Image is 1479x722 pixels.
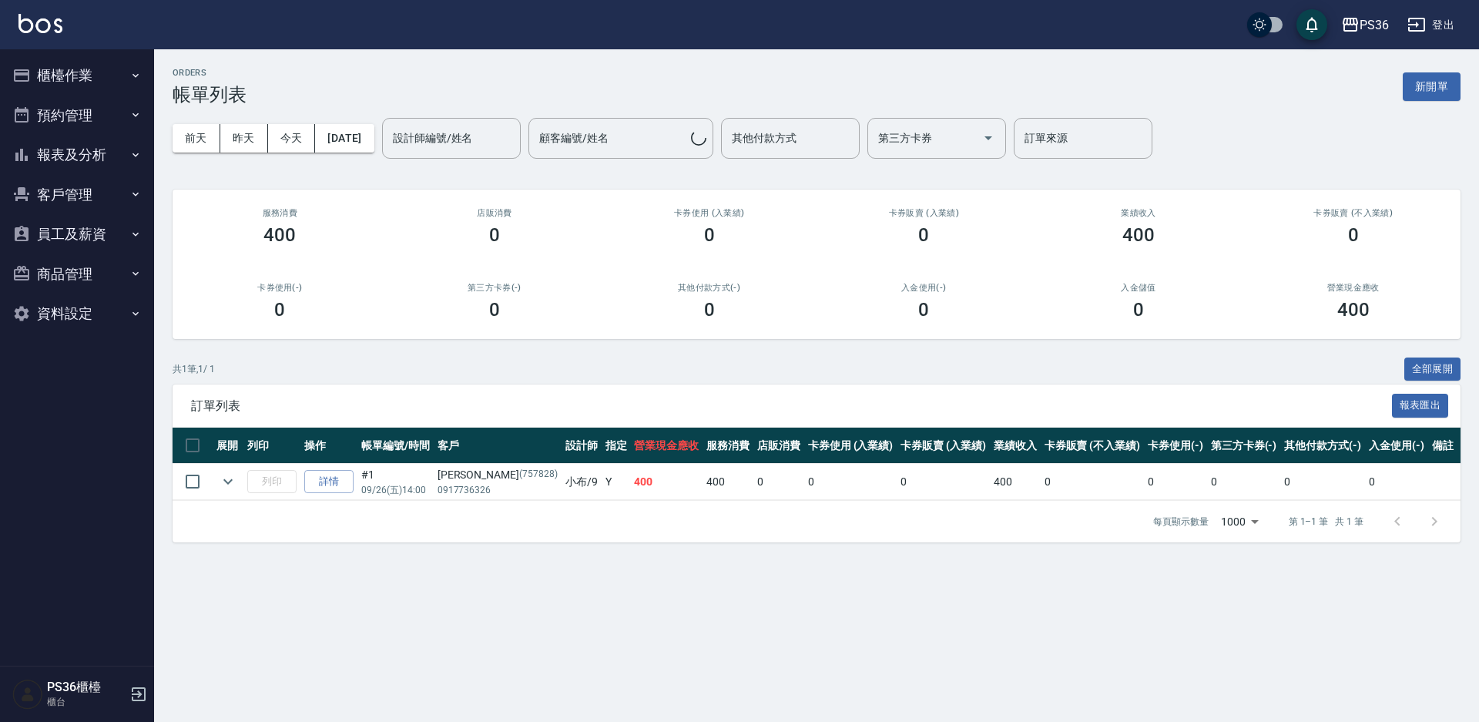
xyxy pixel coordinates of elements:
button: expand row [216,470,240,493]
button: [DATE] [315,124,374,153]
h3: 400 [263,224,296,246]
td: 0 [897,464,990,500]
button: 登出 [1401,11,1461,39]
td: Y [602,464,631,500]
td: 0 [804,464,897,500]
h3: 0 [918,299,929,321]
td: 0 [1365,464,1428,500]
h3: 0 [489,299,500,321]
button: 報表匯出 [1392,394,1449,418]
th: 卡券使用(-) [1144,428,1207,464]
th: 客戶 [434,428,562,464]
th: 服務消費 [703,428,753,464]
h2: 卡券使用(-) [191,283,369,293]
img: Logo [18,14,62,33]
td: 0 [1144,464,1207,500]
h3: 0 [918,224,929,246]
td: #1 [357,464,434,500]
button: 客戶管理 [6,175,148,215]
h2: 入金儲值 [1050,283,1228,293]
div: [PERSON_NAME] [438,467,558,483]
th: 業績收入 [990,428,1041,464]
h2: 卡券使用 (入業績) [620,208,798,218]
th: 卡券販賣 (入業績) [897,428,990,464]
p: 第 1–1 筆 共 1 筆 [1289,515,1363,529]
th: 列印 [243,428,300,464]
h2: 營業現金應收 [1264,283,1442,293]
td: 0 [1280,464,1365,500]
h2: 店販消費 [406,208,584,218]
th: 營業現金應收 [630,428,703,464]
div: 1000 [1215,501,1264,542]
button: 商品管理 [6,254,148,294]
button: 預約管理 [6,96,148,136]
p: 每頁顯示數量 [1153,515,1209,529]
span: 訂單列表 [191,398,1392,414]
h2: 其他付款方式(-) [620,283,798,293]
button: 昨天 [220,124,268,153]
h3: 0 [489,224,500,246]
th: 展開 [213,428,243,464]
h3: 帳單列表 [173,84,246,106]
button: 報表及分析 [6,135,148,175]
th: 指定 [602,428,631,464]
h3: 0 [1348,224,1359,246]
h2: 入金使用(-) [835,283,1013,293]
td: 0 [1041,464,1144,500]
button: 全部展開 [1404,358,1461,381]
th: 其他付款方式(-) [1280,428,1365,464]
td: 400 [630,464,703,500]
h3: 0 [274,299,285,321]
a: 詳情 [304,470,354,494]
th: 入金使用(-) [1365,428,1428,464]
h3: 400 [1337,299,1370,321]
button: 前天 [173,124,220,153]
button: 員工及薪資 [6,214,148,254]
h2: 卡券販賣 (入業績) [835,208,1013,218]
th: 店販消費 [753,428,804,464]
img: Person [12,679,43,710]
button: 資料設定 [6,294,148,334]
th: 操作 [300,428,357,464]
th: 第三方卡券(-) [1207,428,1281,464]
button: PS36 [1335,9,1395,41]
button: 新開單 [1403,72,1461,101]
a: 報表匯出 [1392,398,1449,412]
h5: PS36櫃檯 [47,680,126,695]
p: 0917736326 [438,483,558,497]
td: 400 [990,464,1041,500]
h3: 服務消費 [191,208,369,218]
button: 今天 [268,124,316,153]
h2: 卡券販賣 (不入業績) [1264,208,1442,218]
p: 櫃台 [47,695,126,709]
div: PS36 [1360,15,1389,35]
a: 新開單 [1403,79,1461,93]
h2: ORDERS [173,68,246,78]
th: 卡券販賣 (不入業績) [1041,428,1144,464]
p: 09/26 (五) 14:00 [361,483,430,497]
h2: 第三方卡券(-) [406,283,584,293]
th: 設計師 [562,428,602,464]
h3: 0 [704,299,715,321]
h3: 0 [1133,299,1144,321]
h3: 400 [1122,224,1155,246]
td: 400 [703,464,753,500]
p: (757828) [519,467,558,483]
td: 小布 /9 [562,464,602,500]
p: 共 1 筆, 1 / 1 [173,362,215,376]
button: 櫃檯作業 [6,55,148,96]
th: 帳單編號/時間 [357,428,434,464]
th: 卡券使用 (入業績) [804,428,897,464]
td: 0 [753,464,804,500]
h3: 0 [704,224,715,246]
td: 0 [1207,464,1281,500]
button: Open [976,126,1001,150]
button: save [1296,9,1327,40]
th: 備註 [1428,428,1457,464]
h2: 業績收入 [1050,208,1228,218]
